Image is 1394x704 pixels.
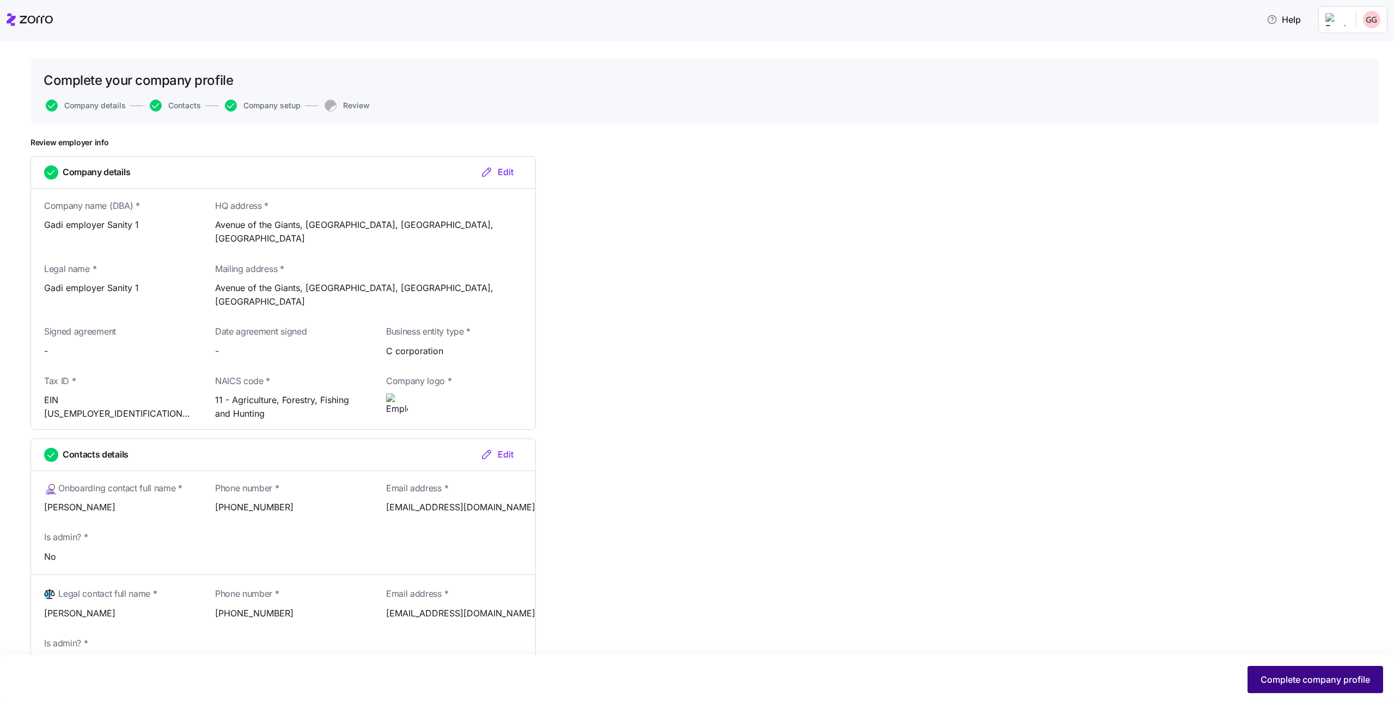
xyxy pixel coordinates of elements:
span: EIN [US_EMPLOYER_IDENTIFICATION_NUMBER] [44,393,193,421]
img: Employer logo [386,393,408,415]
span: Help [1267,13,1301,26]
button: Help [1258,9,1310,30]
span: Gadi employer Sanity 1 [44,281,193,295]
span: Complete company profile [1261,673,1370,686]
span: Avenue of the Giants, [GEOGRAPHIC_DATA], [GEOGRAPHIC_DATA], [GEOGRAPHIC_DATA] [215,218,535,245]
span: Review [343,102,370,109]
div: Edit [480,165,513,178]
span: Email address * [386,481,448,495]
span: Tax ID * [44,374,76,388]
span: Company setup [243,102,301,109]
span: Contacts [168,102,201,109]
button: Company setup [225,100,301,112]
span: [PERSON_NAME] [44,607,193,620]
span: Onboarding contact full name * [58,481,182,495]
span: - [215,344,364,358]
span: [PHONE_NUMBER] [215,501,364,514]
span: 11 - Agriculture, Forestry, Fishing and Hunting [215,393,364,421]
span: Date agreement signed [215,325,307,338]
a: Company details [44,100,126,112]
a: Contacts [148,100,201,112]
h1: Review employer info [30,138,536,147]
span: Email address * [386,587,448,601]
span: Gadi employer Sanity 1 [44,218,193,232]
span: [PHONE_NUMBER] [215,607,364,620]
span: Signed agreement [44,325,116,338]
span: [EMAIL_ADDRESS][DOMAIN_NAME] [386,501,535,514]
span: [EMAIL_ADDRESS][DOMAIN_NAME] [386,607,535,620]
span: Avenue of the Giants, [GEOGRAPHIC_DATA], [GEOGRAPHIC_DATA], [GEOGRAPHIC_DATA] [215,281,535,308]
button: Edit [472,165,522,178]
span: Is admin? * [44,530,88,544]
span: C corporation [386,344,535,358]
button: Contacts [150,100,201,112]
span: Company details [64,102,126,109]
div: Edit [480,448,513,461]
span: Phone number * [215,587,279,601]
span: Legal contact full name * [58,587,157,601]
button: Review [325,100,370,112]
span: Business entity type * [386,325,470,338]
span: No [44,550,535,564]
span: [PERSON_NAME] [44,501,193,514]
span: Contacts details [63,448,129,461]
span: Company logo * [386,374,452,388]
span: Company name (DBA) * [44,199,140,213]
button: Complete company profile [1248,666,1383,693]
span: HQ address * [215,199,268,213]
span: - [44,344,193,358]
span: Is admin? * [44,637,88,650]
a: Review [322,100,370,112]
button: Company details [46,100,126,112]
span: Company details [63,165,130,179]
span: Mailing address * [215,262,284,276]
button: Edit [472,448,522,461]
img: Employer logo [1325,13,1347,26]
img: 86d5124163e28c78d15a1730941a9bae [1363,11,1380,28]
span: Phone number * [215,481,279,495]
h1: Complete your company profile [44,72,233,89]
span: NAICS code * [215,374,270,388]
a: Company setup [223,100,301,112]
span: Legal name * [44,262,96,276]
